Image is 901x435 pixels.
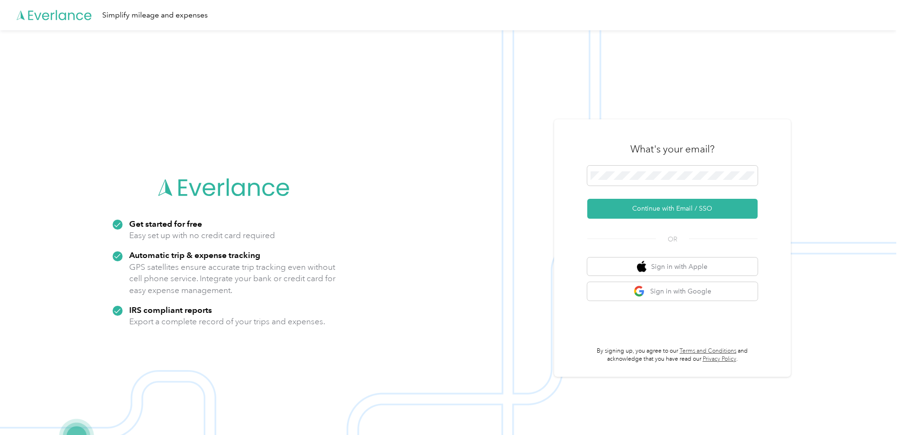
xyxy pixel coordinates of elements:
a: Terms and Conditions [680,347,736,355]
a: Privacy Policy [703,355,736,363]
button: Continue with Email / SSO [587,199,758,219]
p: Export a complete record of your trips and expenses. [129,316,325,328]
strong: Automatic trip & expense tracking [129,250,260,260]
button: google logoSign in with Google [587,282,758,301]
p: GPS satellites ensure accurate trip tracking even without cell phone service. Integrate your bank... [129,261,336,296]
h3: What's your email? [630,142,715,156]
button: apple logoSign in with Apple [587,257,758,276]
strong: Get started for free [129,219,202,229]
p: Easy set up with no credit card required [129,230,275,241]
p: By signing up, you agree to our and acknowledge that you have read our . [587,347,758,364]
span: OR [656,234,689,244]
strong: IRS compliant reports [129,305,212,315]
div: Simplify mileage and expenses [102,9,208,21]
img: google logo [634,285,645,297]
img: apple logo [637,261,646,273]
